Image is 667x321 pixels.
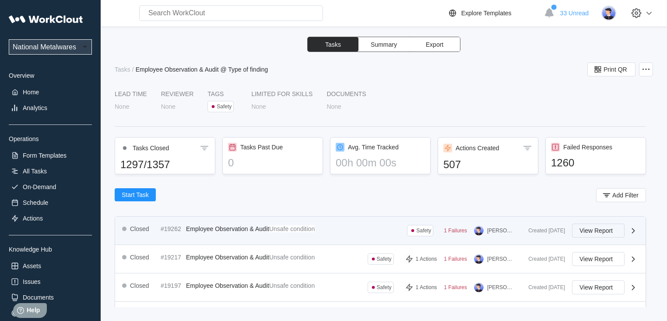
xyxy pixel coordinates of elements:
a: Issues [9,276,92,288]
span: Employee Observation & Audit [186,254,269,261]
div: [PERSON_NAME] [487,256,514,262]
span: Start Task [122,192,149,198]
button: Summary [358,37,409,52]
a: Assets [9,260,92,272]
div: Failed Responses [563,144,612,151]
div: #19197 [161,282,183,289]
a: Tasks [115,66,132,73]
div: Created [DATE] [521,284,565,290]
button: Add Filter [596,188,646,202]
img: user-5.png [601,6,616,21]
span: Print QR [604,66,627,72]
div: On-Demand [23,183,56,190]
a: On-Demand [9,181,92,193]
button: Tasks [308,37,358,52]
div: 0 [228,157,317,169]
div: None [326,103,341,110]
a: Home [9,86,92,98]
div: Assets [23,262,41,269]
div: None [115,103,129,110]
a: All Tasks [9,165,92,177]
img: user-5.png [474,226,484,235]
a: Closed#19262Employee Observation & AuditUnsafe conditionSafety1 Failures[PERSON_NAME]Created [DAT... [115,217,646,245]
div: Schedule [23,199,48,206]
div: 00h 00m 00s [336,157,425,169]
button: View Report [572,224,625,238]
a: Form Templates [9,149,92,162]
div: 1 Failures [444,256,467,262]
button: Export [409,37,460,52]
div: Closed [130,282,149,289]
div: LIMITED FOR SKILLS [251,90,312,97]
div: 507 [443,159,533,171]
span: Employee Observation & Audit [186,282,269,289]
div: Reviewer [161,90,194,97]
div: Actions [23,215,43,222]
mark: Unsafe condition [269,225,315,232]
img: user-5.png [474,283,484,292]
div: Tasks [115,66,130,73]
div: / [132,66,134,73]
div: Tags [207,90,237,97]
div: Closed [130,225,149,232]
span: Summary [371,41,397,48]
div: 1260 [551,157,640,169]
a: Closed#19197Employee Observation & AuditUnsafe conditionSafety1 Actions1 Failures[PERSON_NAME]Cre... [115,273,646,302]
button: Print QR [587,62,635,76]
span: Tasks [325,41,341,48]
div: #19217 [161,254,183,261]
div: Avg. Time Tracked [348,144,399,151]
button: Start Task [115,188,156,201]
span: View Report [579,284,613,290]
div: None [251,103,266,110]
div: LEAD TIME [115,90,147,97]
div: Analytics [23,104,47,111]
div: 1 Actions [416,256,437,262]
a: Analytics [9,102,92,114]
div: Closed [130,254,149,261]
div: Employee Observation & Audit @ Type of finding [136,66,268,73]
div: Documents [23,294,54,301]
div: 1297/1357 [120,159,210,171]
div: [PERSON_NAME] [487,284,514,290]
div: Created [DATE] [521,256,565,262]
div: Tasks Closed [133,145,169,152]
div: 1 Actions [416,284,437,290]
a: Explore Templates [447,8,540,18]
span: Employee Observation & Audit [186,225,269,232]
div: Created [DATE] [521,228,565,234]
div: Safety [377,284,392,290]
div: Knowledge Hub [9,246,92,253]
mark: Unsafe condition [269,254,315,261]
span: Export [426,41,443,48]
div: [PERSON_NAME] [487,228,514,234]
div: #19262 [161,225,183,232]
div: Overview [9,72,92,79]
div: 1 Failures [444,284,467,290]
mark: Unsafe condition [269,282,315,289]
div: Actions Created [456,145,499,152]
div: Explore Templates [461,10,512,17]
div: Tasks Past Due [240,144,283,151]
span: Add Filter [612,192,639,198]
div: Documents [326,90,366,97]
button: View Report [572,252,625,266]
div: Form Templates [23,152,67,159]
button: View Report [572,280,625,294]
div: Safety [377,256,392,262]
a: Closed#19217Employee Observation & AuditUnsafe conditionSafety1 Actions1 Failures[PERSON_NAME]Cre... [115,245,646,273]
div: Home [23,89,39,96]
div: All Tasks [23,168,47,175]
a: Schedule [9,197,92,209]
div: Safety [217,104,232,110]
div: 1 Failures [444,228,467,234]
span: View Report [579,256,613,262]
div: Issues [23,278,40,285]
span: View Report [579,228,613,234]
a: Actions [9,212,92,224]
a: Documents [9,291,92,304]
img: user-5.png [474,254,484,264]
div: None [161,103,176,110]
div: Safety [416,228,431,234]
